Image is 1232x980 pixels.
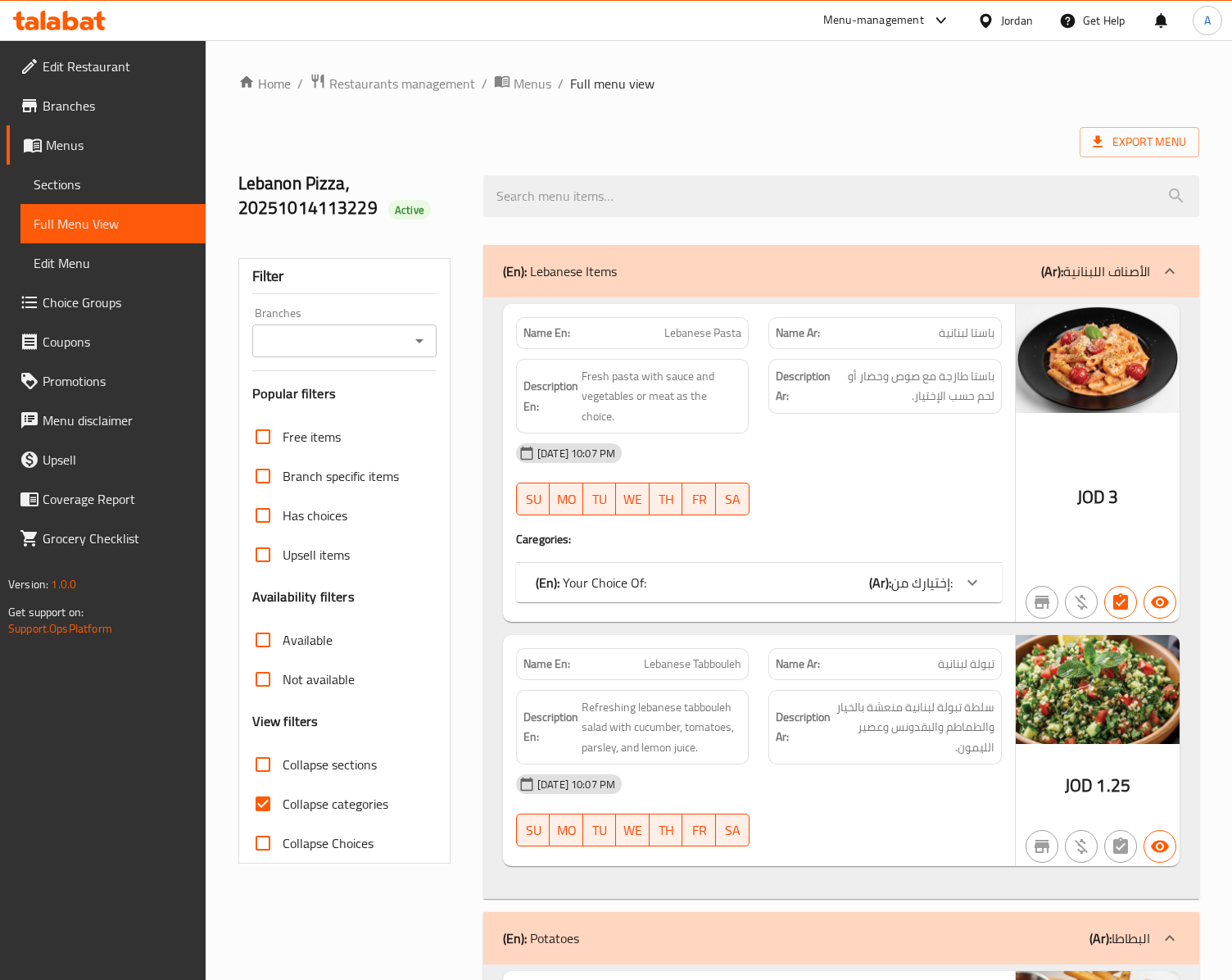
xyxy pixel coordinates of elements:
[7,283,206,322] a: Choice Groups
[656,819,677,842] span: TH
[1096,769,1130,801] span: 1.25
[483,175,1199,217] input: search
[503,928,579,948] p: Potatoes
[536,573,646,592] p: Your Choice Of:
[516,814,550,846] button: SU
[7,519,206,558] a: Grocery Checklist
[1144,586,1176,619] button: Available
[722,488,743,511] span: SA
[483,912,1199,964] div: (En): Potatoes(Ar):البطاطا
[8,618,112,639] a: Support.OpsPlatform
[689,819,709,842] span: FR
[1089,928,1150,948] p: البطاطا
[43,450,192,470] span: Upsell
[523,488,543,511] span: SU
[252,384,437,403] h3: Popular filters
[483,297,1199,899] div: (En): Lebanese Items(Ar):الأصناف اللبنانية
[1065,586,1098,619] button: Purchased item
[776,707,831,747] strong: Description Ar:
[503,926,527,951] b: (En):
[523,656,570,673] strong: Name En:
[682,814,716,846] button: FR
[1089,926,1112,951] b: (Ar):
[283,669,355,689] span: Not available
[582,366,741,427] span: Fresh pasta with sauce and vegetables or meat as the choice.
[823,11,924,30] div: Menu-management
[531,446,622,461] span: [DATE] 10:07 PM
[494,73,551,94] a: Menus
[238,74,291,93] a: Home
[1065,769,1093,801] span: JOD
[570,74,654,93] span: Full menu view
[20,165,206,204] a: Sections
[834,697,994,758] span: سلطة تبولة لبنانية منعشة بالخيار والطماطم والبقدونس وعصير الليمون.
[51,574,76,595] span: 1.0.0
[536,570,559,595] b: (En):
[650,483,683,515] button: TH
[297,74,303,93] li: /
[43,371,192,391] span: Promotions
[283,427,341,447] span: Free items
[252,259,437,294] div: Filter
[1026,830,1058,863] button: Not branch specific item
[20,243,206,283] a: Edit Menu
[43,96,192,116] span: Branches
[1144,830,1176,863] button: Available
[43,489,192,509] span: Coverage Report
[516,531,1002,547] h4: Caregories:
[283,545,350,565] span: Upsell items
[408,329,431,352] button: Open
[558,74,564,93] li: /
[283,630,333,650] span: Available
[582,697,741,758] span: Refreshing lebanese tabbouleh salad with cucumber, tomatoes, parsley, and lemon juice.
[869,570,891,595] b: (Ar):
[776,366,831,406] strong: Description Ar:
[1016,635,1180,744] img: %D8%AA%D8%A8%D9%88%D9%84%D8%A9_%D9%84%D8%A8%D9%86%D8%A7%D9%86%D9%8A%D8%A9638960488252241802.jpg
[776,656,820,673] strong: Name Ar:
[834,366,994,406] span: باستا طازجة مع صوص وخضار أو لحم حسب الإختيار.
[1104,586,1137,619] button: Has choices
[939,324,994,342] span: باستا لبنانية
[1204,11,1211,29] span: A
[43,293,192,312] span: Choice Groups
[503,259,527,284] b: (En):
[722,819,743,842] span: SA
[20,204,206,243] a: Full Menu View
[283,466,399,486] span: Branch specific items
[523,324,570,342] strong: Name En:
[716,814,750,846] button: SA
[43,529,192,548] span: Grocery Checklist
[283,833,374,853] span: Collapse Choices
[556,488,577,511] span: MO
[590,819,610,842] span: TU
[623,488,643,511] span: WE
[238,73,1199,94] nav: breadcrumb
[1093,132,1186,152] span: Export Menu
[616,483,650,515] button: WE
[656,488,677,511] span: TH
[1077,481,1105,513] span: JOD
[776,324,820,342] strong: Name Ar:
[7,440,206,479] a: Upsell
[310,73,475,94] a: Restaurants management
[283,794,388,814] span: Collapse categories
[523,707,578,747] strong: Description En:
[623,819,643,842] span: WE
[523,376,578,416] strong: Description En:
[1041,261,1150,281] p: الأصناف اللبنانية
[482,74,487,93] li: /
[483,245,1199,297] div: (En): Lebanese Items(Ar):الأصناف اللبنانية
[583,483,617,515] button: TU
[7,47,206,86] a: Edit Restaurant
[716,483,750,515] button: SA
[329,74,475,93] span: Restaurants management
[550,814,583,846] button: MO
[1016,304,1180,413] img: %D8%A8%D8%A7%D8%B3%D8%AA%D8%A7638960488239592548.jpg
[1080,127,1199,157] span: Export Menu
[556,819,577,842] span: MO
[34,253,192,273] span: Edit Menu
[34,214,192,234] span: Full Menu View
[523,819,543,842] span: SU
[938,656,994,673] span: تبولة لبنانية
[516,563,1002,602] div: (En): Your Choice Of:(Ar):إختيارك من:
